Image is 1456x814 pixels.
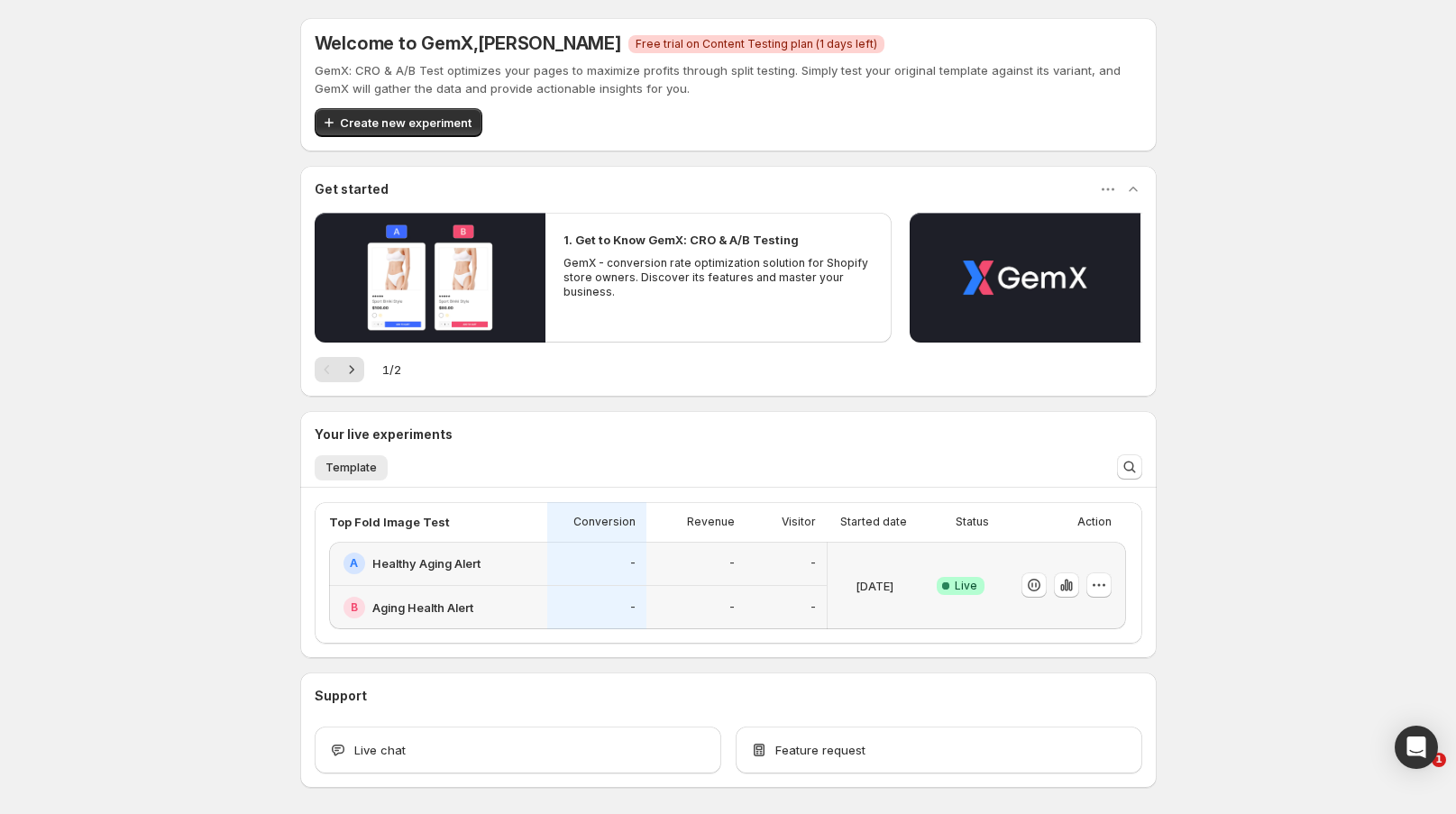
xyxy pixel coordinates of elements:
div: Open Intercom Messenger [1395,726,1438,769]
p: GemX: CRO & A/B Test optimizes your pages to maximize profits through split testing. Simply test ... [315,61,1142,97]
span: 1 [1432,753,1446,767]
button: Create new experiment [315,108,482,137]
h3: Your live experiments [315,425,453,444]
p: - [630,600,636,615]
h3: Support [315,687,367,705]
p: - [729,600,735,615]
span: Template [325,461,377,475]
p: - [729,556,735,571]
p: Action [1077,515,1112,529]
h3: Get started [315,180,389,198]
p: [DATE] [856,577,893,595]
p: Visitor [782,515,816,529]
p: GemX - conversion rate optimization solution for Shopify store owners. Discover its features and ... [563,256,874,299]
h2: Healthy Aging Alert [372,554,481,572]
h2: A [350,556,358,571]
span: , [PERSON_NAME] [473,32,621,54]
button: Play video [315,213,545,343]
p: - [630,556,636,571]
h2: 1. Get to Know GemX: CRO & A/B Testing [563,231,799,249]
p: Top Fold Image Test [329,513,450,531]
span: Free trial on Content Testing plan (1 days left) [636,37,877,51]
h2: B [351,600,358,615]
span: Create new experiment [340,114,472,132]
p: Status [956,515,989,529]
p: - [810,556,816,571]
button: Play video [910,213,1140,343]
span: Feature request [775,741,865,759]
p: - [810,600,816,615]
nav: Pagination [315,357,364,382]
button: Search and filter results [1117,454,1142,480]
h5: Welcome to GemX [315,32,621,54]
span: Live [955,579,977,593]
span: Live chat [354,741,406,759]
p: Conversion [573,515,636,529]
span: 1 / 2 [382,361,401,379]
p: Revenue [687,515,735,529]
button: Next [339,357,364,382]
iframe: Intercom live chat [1395,753,1438,796]
p: Started date [840,515,907,529]
h2: Aging Health Alert [372,599,473,617]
